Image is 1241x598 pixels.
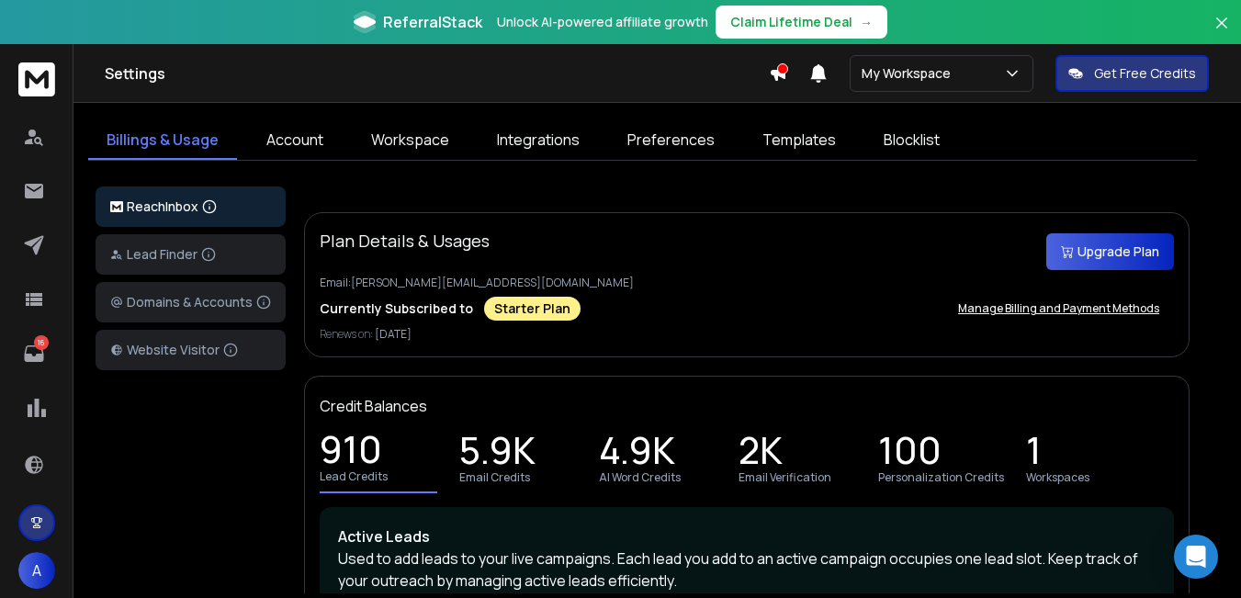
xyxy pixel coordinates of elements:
button: Upgrade Plan [1046,233,1174,270]
span: → [860,13,873,31]
p: Plan Details & Usages [320,228,490,254]
p: Lead Credits [320,469,388,484]
p: 5.9K [459,441,536,467]
span: [DATE] [375,326,412,342]
button: Website Visitor [96,330,286,370]
p: Unlock AI-powered affiliate growth [497,13,708,31]
p: 4.9K [599,441,675,467]
p: 100 [878,441,942,467]
p: Active Leads [338,525,1156,547]
p: Email Verification [739,470,831,485]
p: Used to add leads to your live campaigns. Each lead you add to an active campaign occupies one le... [338,547,1156,592]
button: Close banner [1210,11,1234,55]
a: Account [248,121,342,160]
p: AI Word Credits [599,470,681,485]
p: 2K [739,441,783,467]
p: Workspaces [1026,470,1089,485]
p: Credit Balances [320,395,427,417]
p: My Workspace [862,64,958,83]
button: ReachInbox [96,186,286,227]
button: A [18,552,55,589]
p: 1 [1026,441,1042,467]
p: 16 [34,335,49,350]
div: Open Intercom Messenger [1174,535,1218,579]
button: Get Free Credits [1055,55,1209,92]
a: Blocklist [865,121,958,160]
p: Email Credits [459,470,530,485]
p: Get Free Credits [1094,64,1196,83]
h1: Settings [105,62,769,85]
p: Email: [PERSON_NAME][EMAIL_ADDRESS][DOMAIN_NAME] [320,276,1174,290]
span: ReferralStack [383,11,482,33]
a: Workspace [353,121,468,160]
button: Lead Finder [96,234,286,275]
a: 16 [16,335,52,372]
p: Currently Subscribed to [320,299,473,318]
a: Integrations [479,121,598,160]
button: Manage Billing and Payment Methods [943,290,1174,327]
button: Domains & Accounts [96,282,286,322]
p: Manage Billing and Payment Methods [958,301,1159,316]
p: Renews on: [320,327,1174,342]
button: Claim Lifetime Deal→ [716,6,887,39]
a: Templates [744,121,854,160]
a: Billings & Usage [88,121,237,160]
p: Personalization Credits [878,470,1004,485]
div: Starter Plan [484,297,581,321]
a: Preferences [609,121,733,160]
p: 910 [320,440,382,466]
img: logo [110,201,123,213]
